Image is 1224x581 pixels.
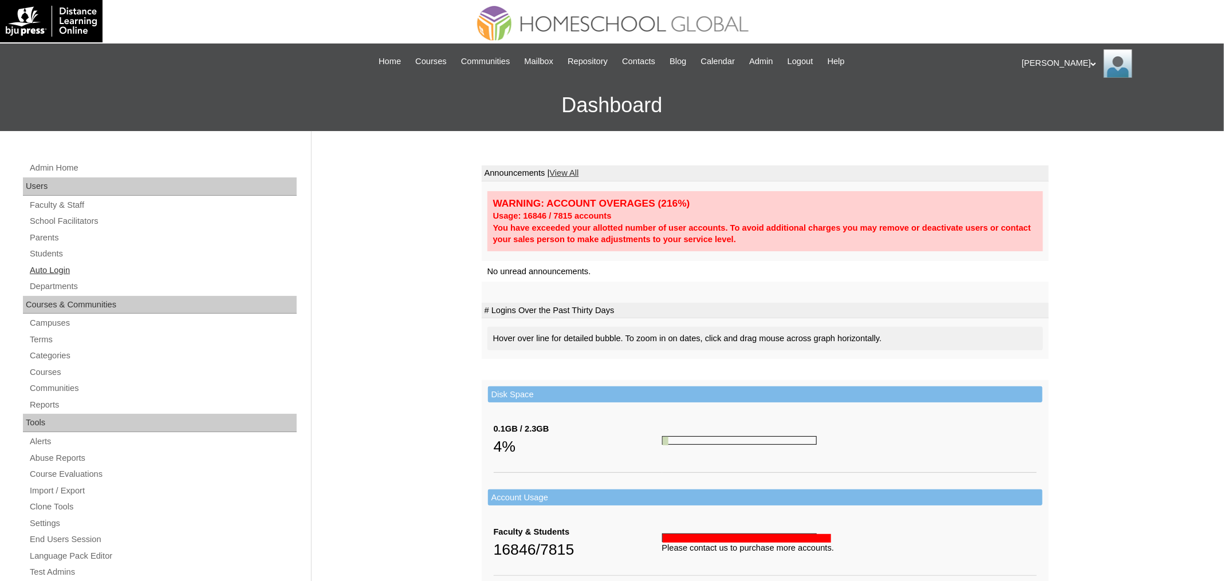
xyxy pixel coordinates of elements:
[29,263,297,278] a: Auto Login
[29,333,297,347] a: Terms
[487,327,1043,350] div: Hover over line for detailed bubble. To zoom in on dates, click and drag mouse across graph horiz...
[29,467,297,481] a: Course Evaluations
[29,451,297,465] a: Abuse Reports
[461,55,510,68] span: Communities
[29,214,297,228] a: School Facilitators
[29,565,297,579] a: Test Admins
[662,542,1037,554] div: Please contact us to purchase more accounts.
[415,55,447,68] span: Courses
[822,55,851,68] a: Help
[29,434,297,449] a: Alerts
[488,386,1042,403] td: Disk Space
[29,549,297,563] a: Language Pack Editor
[664,55,692,68] a: Blog
[616,55,661,68] a: Contacts
[494,526,662,538] div: Faculty & Students
[494,423,662,435] div: 0.1GB / 2.3GB
[29,349,297,363] a: Categories
[493,211,612,220] strong: Usage: 16846 / 7815 accounts
[494,538,662,561] div: 16846/7815
[29,247,297,261] a: Students
[29,516,297,531] a: Settings
[488,489,1042,506] td: Account Usage
[29,198,297,212] a: Faculty & Staff
[29,316,297,330] a: Campuses
[622,55,655,68] span: Contacts
[23,177,297,196] div: Users
[494,435,662,458] div: 4%
[670,55,686,68] span: Blog
[1104,49,1132,78] img: Ariane Ebuen
[828,55,845,68] span: Help
[29,532,297,547] a: End Users Session
[6,80,1218,131] h3: Dashboard
[373,55,407,68] a: Home
[568,55,608,68] span: Repository
[455,55,516,68] a: Communities
[519,55,560,68] a: Mailbox
[29,500,297,514] a: Clone Tools
[493,197,1037,210] div: WARNING: ACCOUNT OVERAGES (216%)
[410,55,452,68] a: Courses
[743,55,779,68] a: Admin
[29,231,297,245] a: Parents
[29,161,297,175] a: Admin Home
[23,296,297,314] div: Courses & Communities
[562,55,613,68] a: Repository
[379,55,401,68] span: Home
[482,303,1049,319] td: # Logins Over the Past Thirty Days
[29,365,297,380] a: Courses
[788,55,813,68] span: Logout
[695,55,741,68] a: Calendar
[29,279,297,294] a: Departments
[1022,49,1213,78] div: [PERSON_NAME]
[493,222,1037,246] div: You have exceeded your allotted number of user accounts. To avoid additional charges you may remo...
[29,381,297,396] a: Communities
[525,55,554,68] span: Mailbox
[29,398,297,412] a: Reports
[549,168,578,177] a: View All
[701,55,735,68] span: Calendar
[29,484,297,498] a: Import / Export
[6,6,97,37] img: logo-white.png
[749,55,773,68] span: Admin
[482,165,1049,181] td: Announcements |
[482,261,1049,282] td: No unread announcements.
[782,55,819,68] a: Logout
[23,414,297,432] div: Tools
